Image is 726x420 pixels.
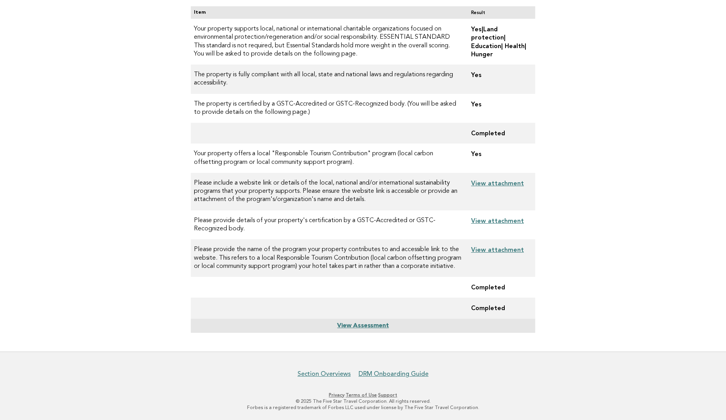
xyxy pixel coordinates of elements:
[378,392,397,398] a: Support
[346,392,377,398] a: Terms of Use
[465,19,535,65] td: Yes|Land protection| Education| Health| Hunger
[465,298,535,318] td: Completed
[337,323,389,329] a: View Assessment
[465,277,535,298] td: Completed
[465,6,535,19] th: Result
[298,370,351,378] a: Section Overviews
[471,246,524,253] a: View attachment
[465,65,535,94] td: Yes
[191,65,465,94] td: The property is fully compliant with all local, state and national laws and regulations regarding...
[191,210,465,240] td: Please provide details of your property's certification by a GSTC-Accredited or GSTC-Recognized b...
[124,392,602,398] p: · ·
[191,94,465,123] td: The property is certified by a GSTC-Accredited or GSTC-Recognized body. (You will be asked to pro...
[191,144,465,173] td: Your property offers a local "Responsible Tourism Contribution" program (local carbon offsetting ...
[471,217,524,224] a: View attachment
[191,6,465,19] th: Item
[191,173,465,210] td: Please include a website link or details of the local, national and/or international sustainabili...
[191,239,465,277] td: Please provide the name of the program your property contributes to and accessible link to the we...
[124,398,602,404] p: © 2025 The Five Star Travel Corporation. All rights reserved.
[359,370,428,378] a: DRM Onboarding Guide
[329,392,344,398] a: Privacy
[471,179,524,187] a: View attachment
[465,123,535,144] td: Completed
[191,19,465,65] td: Your property supports local, national or international charitable organizations focused on envir...
[465,144,535,173] td: Yes
[465,94,535,123] td: Yes
[124,404,602,411] p: Forbes is a registered trademark of Forbes LLC used under license by The Five Star Travel Corpora...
